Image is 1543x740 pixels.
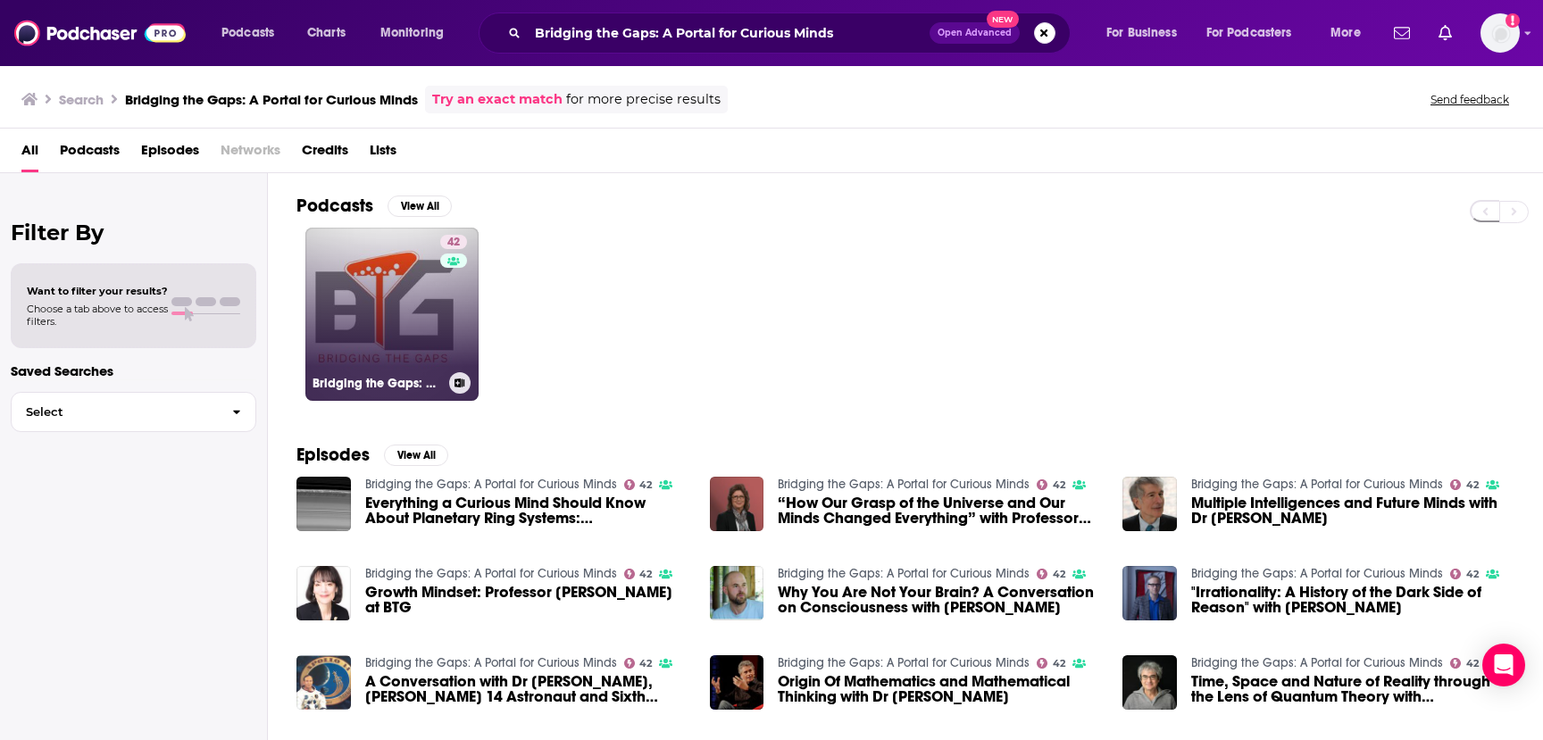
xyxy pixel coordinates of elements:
[1191,495,1514,526] span: Multiple Intelligences and Future Minds with Dr [PERSON_NAME]
[1480,13,1520,53] img: User Profile
[313,376,442,391] h3: Bridging the Gaps: A Portal for Curious Minds
[1466,570,1479,578] span: 42
[1505,13,1520,28] svg: Add a profile image
[778,655,1030,670] a: Bridging the Gaps: A Portal for Curious Minds
[1122,477,1177,531] img: Multiple Intelligences and Future Minds with Dr Howard Gardner
[1450,569,1479,579] a: 42
[1191,495,1514,526] a: Multiple Intelligences and Future Minds with Dr Howard Gardner
[1431,18,1459,48] a: Show notifications dropdown
[1387,18,1417,48] a: Show notifications dropdown
[296,566,351,620] img: Growth Mindset: Professor Carol Dweck at BTG
[1122,566,1177,620] img: "Irrationality: A History of the Dark Side of Reason" with Justin Smith
[307,21,346,46] span: Charts
[21,136,38,172] a: All
[778,674,1101,704] a: Origin Of Mathematics and Mathematical Thinking with Dr Keith Devlin
[221,21,274,46] span: Podcasts
[27,285,168,297] span: Want to filter your results?
[1122,655,1177,710] img: Time, Space and Nature of Reality through the Lens of Quantum Theory with Dr Carlo Rovelli
[11,362,256,379] p: Saved Searches
[365,495,688,526] span: Everything a Curious Mind Should Know About Planetary Ring Systems: [PERSON_NAME] @ BTG
[1330,21,1361,46] span: More
[380,21,444,46] span: Monitoring
[639,660,652,668] span: 42
[141,136,199,172] a: Episodes
[1191,674,1514,704] span: Time, Space and Nature of Reality through the Lens of Quantum Theory with [PERSON_NAME]
[1094,19,1199,47] button: open menu
[209,19,297,47] button: open menu
[1191,674,1514,704] a: Time, Space and Nature of Reality through the Lens of Quantum Theory with Dr Carlo Rovelli
[1206,21,1292,46] span: For Podcasters
[1053,481,1065,489] span: 42
[365,585,688,615] a: Growth Mindset: Professor Carol Dweck at BTG
[987,11,1019,28] span: New
[60,136,120,172] a: Podcasts
[624,658,653,669] a: 42
[221,136,280,172] span: Networks
[778,674,1101,704] span: Origin Of Mathematics and Mathematical Thinking with Dr [PERSON_NAME]
[365,674,688,704] span: A Conversation with Dr [PERSON_NAME], [PERSON_NAME] 14 Astronaut and Sixth Person to Walk on the ...
[27,303,168,328] span: Choose a tab above to access filters.
[528,19,930,47] input: Search podcasts, credits, & more...
[370,136,396,172] span: Lists
[1191,566,1443,581] a: Bridging the Gaps: A Portal for Curious Minds
[365,585,688,615] span: Growth Mindset: Professor [PERSON_NAME] at BTG
[1195,19,1318,47] button: open menu
[778,585,1101,615] a: Why You Are Not Your Brain? A Conversation on Consciousness with Alva Noe
[1191,585,1514,615] span: "Irrationality: A History of the Dark Side of Reason" with [PERSON_NAME]
[1482,644,1525,686] div: Open Intercom Messenger
[710,655,764,710] img: Origin Of Mathematics and Mathematical Thinking with Dr Keith Devlin
[305,228,479,401] a: 42Bridging the Gaps: A Portal for Curious Minds
[639,570,652,578] span: 42
[710,477,764,531] img: “How Our Grasp of the Universe and Our Minds Changed Everything” with Professor Linda Zagzebski
[388,195,452,217] button: View All
[59,91,104,108] h3: Search
[365,566,617,581] a: Bridging the Gaps: A Portal for Curious Minds
[1480,13,1520,53] span: Logged in as jenc9678
[125,91,418,108] h3: Bridging the Gaps: A Portal for Curious Minds
[1106,21,1177,46] span: For Business
[1191,655,1443,670] a: Bridging the Gaps: A Portal for Curious Minds
[1425,92,1514,107] button: Send feedback
[930,22,1020,44] button: Open AdvancedNew
[496,12,1088,54] div: Search podcasts, credits, & more...
[296,195,452,217] a: PodcastsView All
[624,569,653,579] a: 42
[302,136,348,172] a: Credits
[1480,13,1520,53] button: Show profile menu
[296,19,356,47] a: Charts
[447,234,460,252] span: 42
[440,235,467,249] a: 42
[1466,660,1479,668] span: 42
[1037,479,1065,490] a: 42
[1037,569,1065,579] a: 42
[1053,660,1065,668] span: 42
[14,16,186,50] img: Podchaser - Follow, Share and Rate Podcasts
[11,220,256,245] h2: Filter By
[432,89,563,110] a: Try an exact match
[365,655,617,670] a: Bridging the Gaps: A Portal for Curious Minds
[384,445,448,466] button: View All
[778,566,1030,581] a: Bridging the Gaps: A Portal for Curious Minds
[1450,658,1479,669] a: 42
[1191,477,1443,492] a: Bridging the Gaps: A Portal for Curious Minds
[368,19,467,47] button: open menu
[296,195,373,217] h2: Podcasts
[296,477,351,531] img: Everything a Curious Mind Should Know About Planetary Ring Systems: Dr Mark Showalter @ BTG
[710,566,764,620] img: Why You Are Not Your Brain? A Conversation on Consciousness with Alva Noe
[778,495,1101,526] a: “How Our Grasp of the Universe and Our Minds Changed Everything” with Professor Linda Zagzebski
[1466,481,1479,489] span: 42
[1318,19,1383,47] button: open menu
[1450,479,1479,490] a: 42
[365,674,688,704] a: A Conversation with Dr Edgar Mitchell, Apollo 14 Astronaut and Sixth Person to Walk on the Moon
[1191,585,1514,615] a: "Irrationality: A History of the Dark Side of Reason" with Justin Smith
